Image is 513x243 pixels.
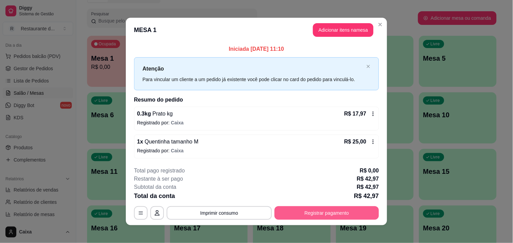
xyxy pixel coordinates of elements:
h2: Resumo do pedido [134,96,379,104]
span: Caixa [171,148,184,153]
p: R$ 42,97 [357,175,379,183]
p: Subtotal da conta [134,183,177,191]
p: 0.3 kg [137,110,173,118]
span: Caixa [171,120,184,125]
p: Total da conta [134,191,175,201]
button: Registrar pagamento [275,206,379,220]
p: Registrado por: [137,147,376,154]
p: R$ 42,97 [357,183,379,191]
header: MESA 1 [126,18,387,42]
p: R$ 17,97 [344,110,366,118]
p: Iniciada [DATE] 11:10 [134,45,379,53]
span: Prato kg [151,111,173,117]
p: R$ 0,00 [360,167,379,175]
p: Registrado por: [137,119,376,126]
p: Restante à ser pago [134,175,183,183]
p: Total pago registrado [134,167,185,175]
span: close [366,64,370,69]
button: close [366,64,370,69]
p: 1 x [137,138,199,146]
div: Para vincular um cliente a um pedido já existente você pode clicar no card do pedido para vinculá... [143,76,364,83]
p: Atenção [143,64,364,73]
p: R$ 25,00 [344,138,366,146]
span: Quentinha tamanho M [143,139,199,145]
button: Close [375,19,386,30]
button: Adicionar itens namesa [313,23,374,37]
button: Imprimir consumo [167,206,272,220]
p: R$ 42,97 [354,191,379,201]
